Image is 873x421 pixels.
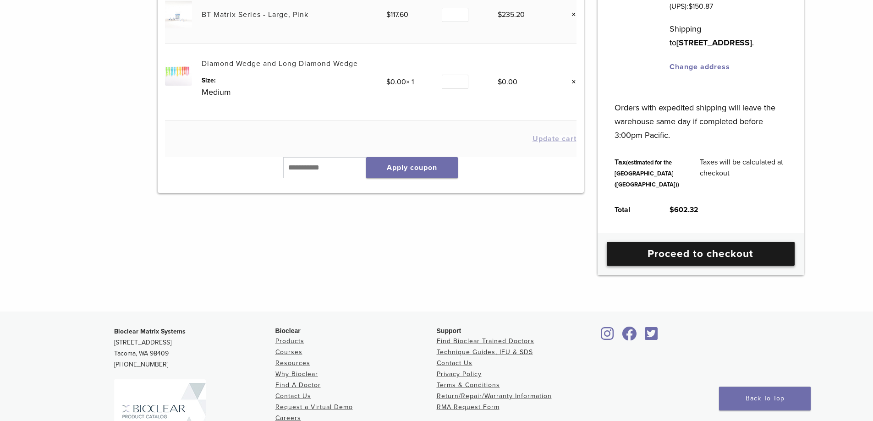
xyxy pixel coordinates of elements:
small: (estimated for the [GEOGRAPHIC_DATA] ([GEOGRAPHIC_DATA])) [615,159,679,188]
a: Find Bioclear Trained Doctors [437,337,534,345]
bdi: 0.00 [498,77,517,87]
bdi: 0.00 [386,77,406,87]
span: × 1 [386,77,414,87]
strong: Bioclear Matrix Systems [114,328,186,335]
span: Bioclear [275,327,301,334]
img: Diamond Wedge and Long Diamond Wedge [165,58,192,85]
a: Diamond Wedge and Long Diamond Wedge [202,59,358,68]
p: Orders with expedited shipping will leave the warehouse same day if completed before 3:00pm Pacific. [615,87,786,142]
bdi: 150.87 [688,2,713,11]
a: Remove this item [565,76,577,88]
a: Request a Virtual Demo [275,403,353,411]
span: $ [498,10,502,19]
a: Contact Us [275,392,311,400]
span: $ [670,205,674,214]
p: Medium [202,85,386,99]
span: $ [386,10,390,19]
a: Find A Doctor [275,381,321,389]
a: Remove this item [565,9,577,21]
a: Bioclear [619,332,640,341]
span: $ [498,77,502,87]
a: Why Bioclear [275,370,318,378]
td: Taxes will be calculated at checkout [690,149,797,197]
a: Privacy Policy [437,370,482,378]
a: Terms & Conditions [437,381,500,389]
button: Update cart [533,135,577,142]
button: Apply coupon [366,157,458,178]
a: Back To Top [719,387,811,410]
a: Bioclear [598,332,617,341]
a: Technique Guides, IFU & SDS [437,348,533,356]
span: $ [688,2,692,11]
a: Proceed to checkout [607,242,795,266]
a: Resources [275,359,310,367]
p: Shipping to . [670,22,786,49]
a: BT Matrix Series - Large, Pink [202,10,308,19]
a: Bioclear [642,332,661,341]
th: Tax [604,149,690,197]
span: Support [437,327,461,334]
bdi: 235.20 [498,10,525,19]
bdi: 117.60 [386,10,408,19]
bdi: 602.32 [670,205,698,214]
strong: [STREET_ADDRESS] [676,38,752,48]
span: $ [386,77,390,87]
p: [STREET_ADDRESS] Tacoma, WA 98409 [PHONE_NUMBER] [114,326,275,370]
a: Products [275,337,304,345]
th: Total [604,197,659,223]
a: Return/Repair/Warranty Information [437,392,552,400]
img: BT Matrix Series - Large, Pink [165,1,192,28]
dt: Size: [202,76,386,85]
a: Change address [670,62,730,71]
a: RMA Request Form [437,403,500,411]
a: Contact Us [437,359,472,367]
a: Courses [275,348,302,356]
